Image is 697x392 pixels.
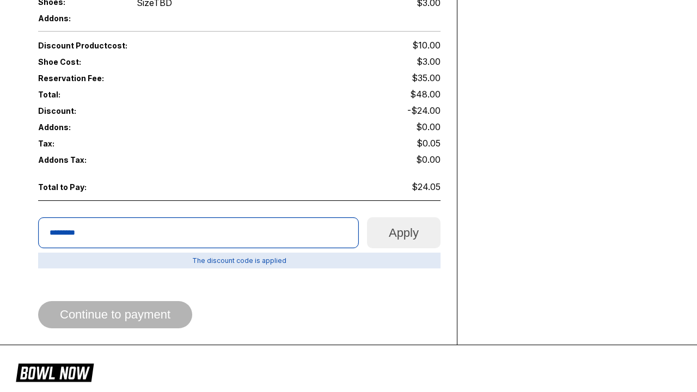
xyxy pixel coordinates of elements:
[38,122,119,132] span: Addons:
[38,106,240,115] span: Discount:
[38,182,119,192] span: Total to Pay:
[38,57,119,66] span: Shoe Cost:
[38,90,240,99] span: Total:
[38,73,240,83] span: Reservation Fee:
[412,181,441,192] span: $24.05
[38,14,119,23] span: Addons:
[38,155,119,164] span: Addons Tax:
[38,41,240,50] span: Discount Product cost:
[412,72,441,83] span: $35.00
[367,217,441,248] button: Apply
[407,105,441,116] span: -$24.00
[38,253,441,268] span: The discount code is applied
[417,138,441,149] span: $0.05
[416,154,441,165] span: $0.00
[417,56,441,67] span: $3.00
[410,89,441,100] span: $48.00
[416,121,441,132] span: $0.00
[412,40,441,51] span: $10.00
[38,139,119,148] span: Tax:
